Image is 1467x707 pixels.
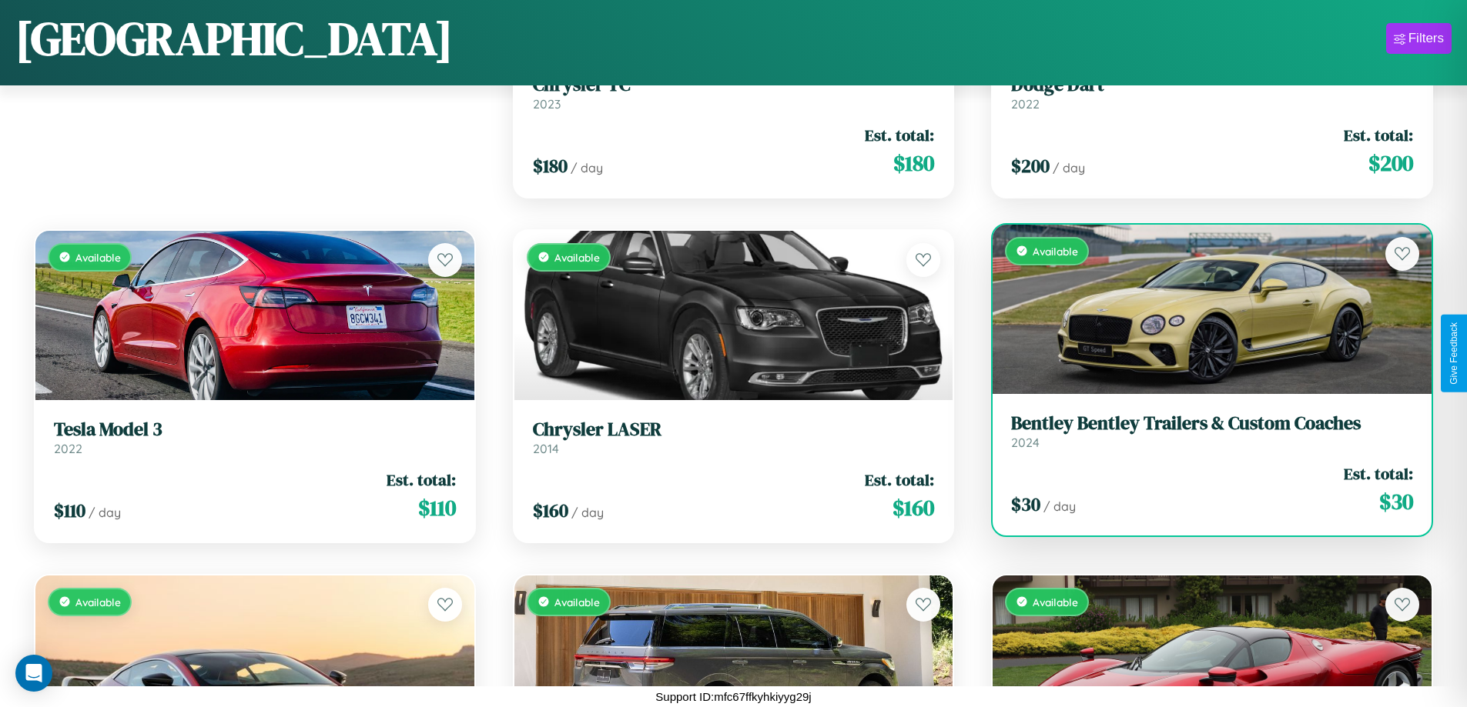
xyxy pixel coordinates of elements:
[1011,412,1413,450] a: Bentley Bentley Trailers & Custom Coaches2024
[15,7,453,70] h1: [GEOGRAPHIC_DATA]
[533,419,935,441] h3: Chrysler LASER
[893,492,934,523] span: $ 160
[554,595,600,609] span: Available
[893,148,934,178] span: $ 180
[1408,31,1444,46] div: Filters
[1011,412,1413,435] h3: Bentley Bentley Trailers & Custom Coaches
[1386,23,1452,54] button: Filters
[1043,499,1076,514] span: / day
[1011,96,1040,112] span: 2022
[865,124,934,146] span: Est. total:
[54,419,456,456] a: Tesla Model 32022
[1011,74,1413,96] h3: Dodge Dart
[533,153,568,178] span: $ 180
[54,419,456,441] h3: Tesla Model 3
[1033,245,1078,258] span: Available
[571,160,603,175] span: / day
[655,686,811,707] p: Support ID: mfc67ffkyhkiyyg29j
[1053,160,1085,175] span: / day
[1379,486,1413,517] span: $ 30
[1011,153,1050,178] span: $ 200
[533,498,568,523] span: $ 160
[89,505,121,520] span: / day
[1368,148,1413,178] span: $ 200
[75,595,121,609] span: Available
[533,441,559,456] span: 2014
[533,419,935,456] a: Chrysler LASER2014
[387,469,456,491] span: Est. total:
[1011,435,1040,450] span: 2024
[1449,322,1459,385] div: Give Feedback
[54,498,85,523] span: $ 110
[865,469,934,491] span: Est. total:
[1344,462,1413,485] span: Est. total:
[1011,492,1040,517] span: $ 30
[15,655,52,692] div: Open Intercom Messenger
[533,74,935,96] h3: Chrysler TC
[1344,124,1413,146] span: Est. total:
[54,441,82,456] span: 2022
[1033,595,1078,609] span: Available
[554,251,600,264] span: Available
[533,74,935,112] a: Chrysler TC2023
[571,505,604,520] span: / day
[533,96,561,112] span: 2023
[1011,74,1413,112] a: Dodge Dart2022
[418,492,456,523] span: $ 110
[75,251,121,264] span: Available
